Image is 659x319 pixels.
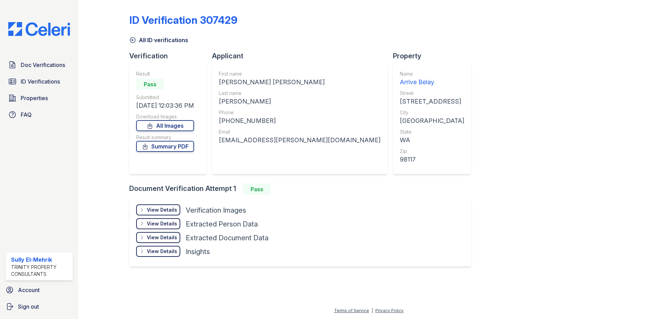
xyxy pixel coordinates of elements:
span: Sign out [18,302,39,311]
a: Account [3,283,75,297]
div: Insights [186,247,210,257]
a: FAQ [6,108,73,122]
a: All Images [136,120,194,131]
div: Extracted Document Data [186,233,268,243]
div: Trinity Property Consultants [11,264,70,278]
span: Doc Verifications [21,61,65,69]
div: [EMAIL_ADDRESS][PERSON_NAME][DOMAIN_NAME] [219,135,381,145]
span: ID Verifications [21,77,60,86]
div: Email [219,128,381,135]
div: View Details [147,220,177,227]
div: Applicant [212,51,393,61]
div: Last name [219,90,381,97]
div: Pass [243,184,271,195]
div: Sully El-Mehrik [11,255,70,264]
div: City [400,109,464,116]
div: 98117 [400,155,464,164]
div: Arrive Belay [400,77,464,87]
span: FAQ [21,110,32,119]
div: Zip [400,148,464,155]
div: View Details [147,234,177,241]
div: Verification [129,51,212,61]
div: ID Verification 307429 [129,14,237,26]
a: All ID verifications [129,36,188,44]
a: Sign out [3,300,75,313]
a: ID Verifications [6,75,73,88]
div: Property [393,51,477,61]
div: View Details [147,206,177,213]
div: Extracted Person Data [186,219,258,229]
div: WA [400,135,464,145]
div: Phone [219,109,381,116]
div: Result [136,70,194,77]
a: Doc Verifications [6,58,73,72]
img: CE_Logo_Blue-a8612792a0a2168367f1c8372b55b34899dd931a85d93a1a3d3e32e68fde9ad4.png [3,22,75,36]
a: Privacy Policy [375,308,404,313]
a: Name Arrive Belay [400,70,464,87]
div: View Details [147,248,177,255]
div: [STREET_ADDRESS] [400,97,464,106]
div: [DATE] 12:03:36 PM [136,101,194,110]
div: Download Images [136,113,194,120]
a: Properties [6,91,73,105]
div: State [400,128,464,135]
div: Street [400,90,464,97]
div: Submitted [136,94,194,101]
div: Result summary [136,134,194,141]
div: Verification Images [186,205,246,215]
div: Document Verification Attempt 1 [129,184,477,195]
div: Pass [136,79,164,90]
div: Name [400,70,464,77]
span: Properties [21,94,48,102]
span: Account [18,286,40,294]
div: First name [219,70,381,77]
div: [GEOGRAPHIC_DATA] [400,116,464,126]
div: [PHONE_NUMBER] [219,116,381,126]
div: [PERSON_NAME] [219,97,381,106]
a: Summary PDF [136,141,194,152]
a: Terms of Service [334,308,369,313]
div: | [372,308,373,313]
div: [PERSON_NAME] [PERSON_NAME] [219,77,381,87]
